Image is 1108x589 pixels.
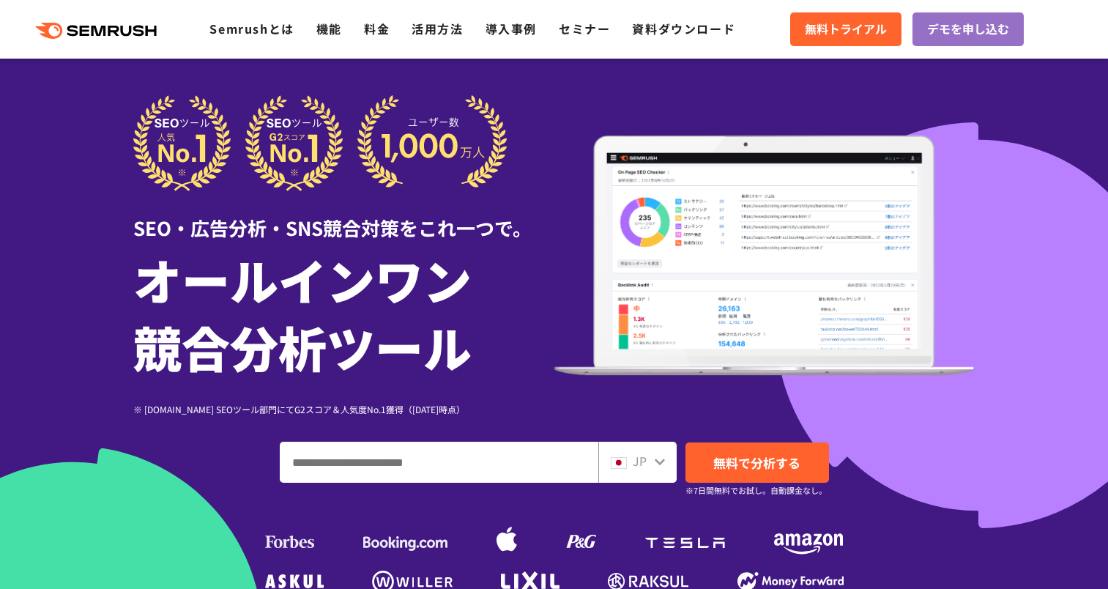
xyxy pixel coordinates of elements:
[133,245,554,380] h1: オールインワン 競合分析ツール
[927,20,1009,39] span: デモを申し込む
[412,20,463,37] a: 活用方法
[805,20,887,39] span: 無料トライアル
[316,20,342,37] a: 機能
[790,12,901,46] a: 無料トライアル
[280,442,598,482] input: ドメイン、キーワードまたはURLを入力してください
[559,20,610,37] a: セミナー
[364,20,390,37] a: 料金
[912,12,1024,46] a: デモを申し込む
[685,484,827,497] small: ※7日間無料でお試し。自動課金なし。
[209,20,294,37] a: Semrushとは
[632,20,735,37] a: 資料ダウンロード
[633,452,647,470] span: JP
[133,191,554,242] div: SEO・広告分析・SNS競合対策をこれ一つで。
[713,453,800,472] span: 無料で分析する
[486,20,537,37] a: 導入事例
[685,442,829,483] a: 無料で分析する
[133,402,554,416] div: ※ [DOMAIN_NAME] SEOツール部門にてG2スコア＆人気度No.1獲得（[DATE]時点）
